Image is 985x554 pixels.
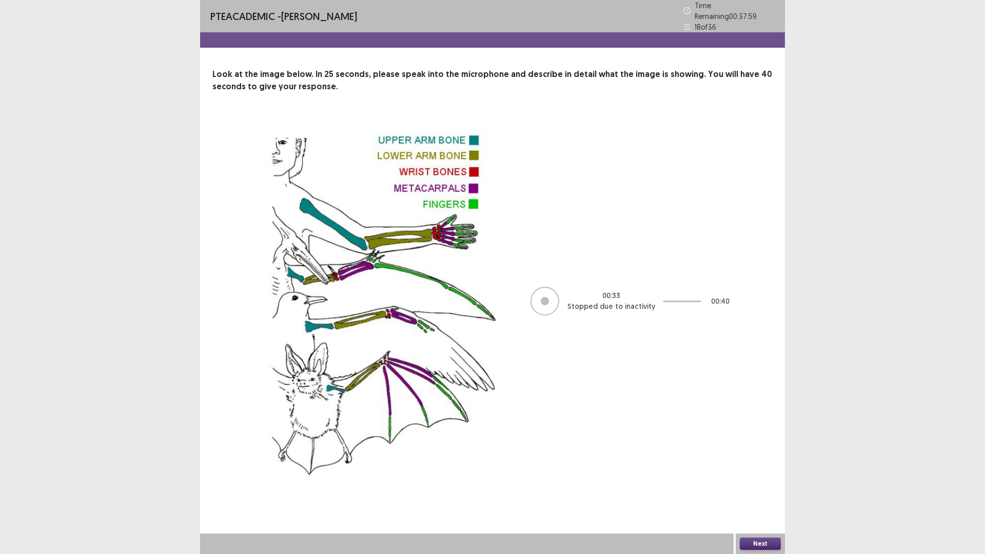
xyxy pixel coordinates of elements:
p: 00 : 33 [602,290,620,301]
p: - [PERSON_NAME] [210,9,357,24]
span: PTE academic [210,10,275,23]
img: image-description [253,117,510,485]
button: Next [740,538,781,550]
p: 18 of 36 [695,22,716,32]
p: 00 : 40 [711,296,730,307]
p: Stopped due to inactivity [567,301,655,312]
p: Look at the image below. In 25 seconds, please speak into the microphone and describe in detail w... [212,68,773,93]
